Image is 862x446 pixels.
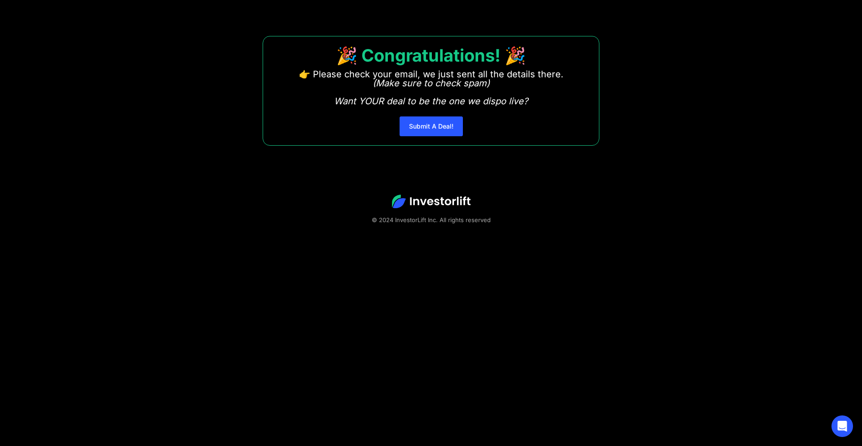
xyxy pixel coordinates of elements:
em: (Make sure to check spam) Want YOUR deal to be the one we dispo live? [334,78,528,107]
p: 👉 Please check your email, we just sent all the details there. ‍ [299,70,563,106]
div: Open Intercom Messenger [831,415,853,437]
a: Submit A Deal! [400,116,463,136]
strong: 🎉 Congratulations! 🎉 [336,45,526,66]
div: © 2024 InvestorLift Inc. All rights reserved [31,215,831,224]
